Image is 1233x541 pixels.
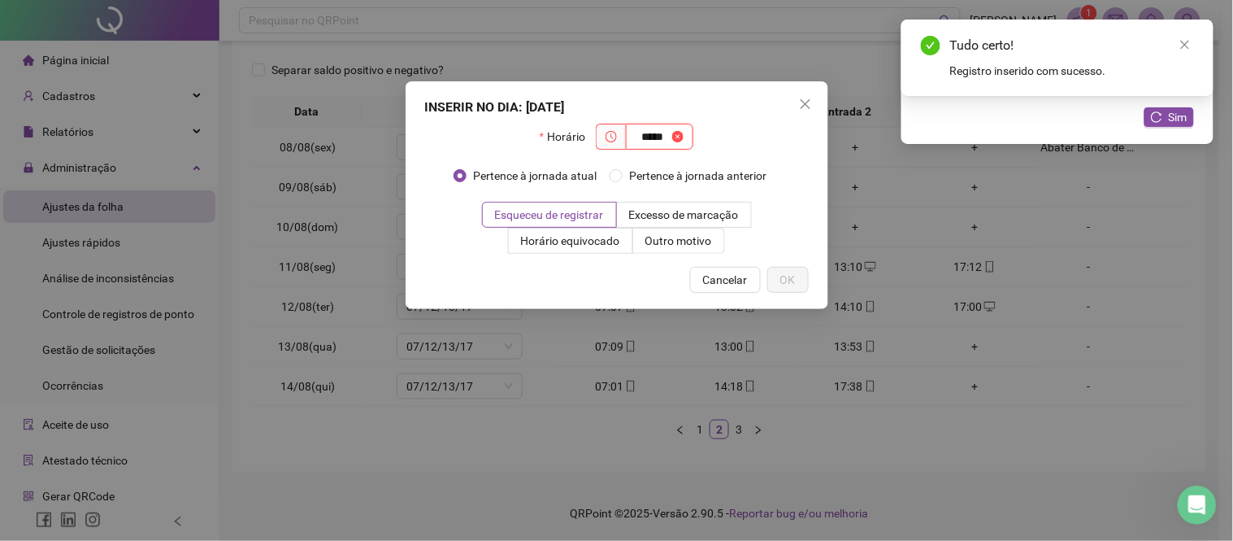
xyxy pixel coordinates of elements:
iframe: Intercom live chat [1178,486,1217,525]
div: INSERIR NO DIA : [DATE] [425,98,809,117]
span: Cancelar [703,271,748,289]
div: Registro inserido com sucesso. [950,62,1194,80]
button: Cancelar [690,267,761,293]
span: Horário equivocado [521,234,620,247]
span: Esqueceu de registrar [495,208,604,221]
label: Horário [540,124,596,150]
span: Pertence à jornada atual [467,167,603,185]
a: Close [1176,36,1194,54]
span: Pertence à jornada anterior [623,167,773,185]
span: close [799,98,812,111]
button: Close [792,91,818,117]
span: close [1179,39,1191,50]
span: check-circle [921,36,940,55]
button: Sim [1144,107,1194,127]
div: Tudo certo! [950,36,1194,55]
button: OK [767,267,809,293]
span: clock-circle [606,131,617,142]
span: reload [1151,111,1162,123]
span: Sim [1169,108,1187,126]
span: Outro motivo [645,234,712,247]
span: Excesso de marcação [629,208,739,221]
